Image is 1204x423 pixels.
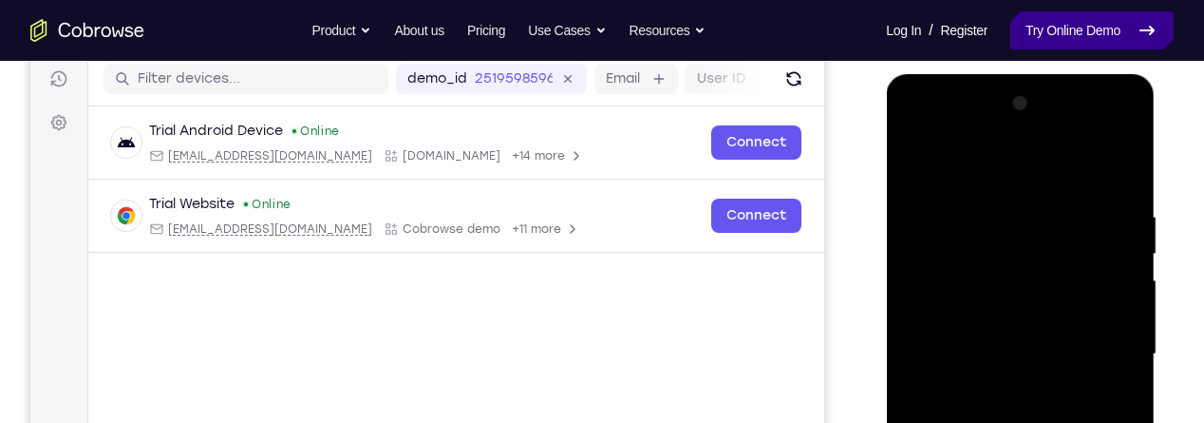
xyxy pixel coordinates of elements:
label: demo_id [377,63,437,82]
a: Register [941,11,988,49]
input: Filter devices... [107,63,347,82]
a: Connect [681,119,771,153]
div: Email [119,142,342,157]
div: App [353,215,470,230]
h1: Connect [73,11,177,42]
a: Connect [681,192,771,226]
span: +14 more [481,142,535,157]
a: About us [394,11,443,49]
div: Online [212,190,261,205]
span: android@example.com [138,142,342,157]
a: Try Online Demo [1010,11,1174,49]
label: User ID [667,63,715,82]
div: Open device details [58,173,794,246]
a: Log In [886,11,921,49]
span: Cobrowse demo [372,215,470,230]
label: Email [575,63,610,82]
div: Email [119,215,342,230]
div: New devices found. [262,123,266,126]
div: Trial Android Device [119,115,253,134]
div: Trial Website [119,188,204,207]
div: Online [260,117,310,132]
button: Refresh [748,57,779,87]
span: Cobrowse.io [372,142,470,157]
button: Product [312,11,372,49]
button: Use Cases [528,11,606,49]
div: Open device details [58,100,794,173]
button: Resources [630,11,706,49]
span: web@example.com [138,215,342,230]
div: New devices found. [214,196,217,200]
span: / [929,19,932,42]
a: Pricing [467,11,505,49]
span: +11 more [481,215,531,230]
a: Go to the home page [30,19,144,42]
div: App [353,142,470,157]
